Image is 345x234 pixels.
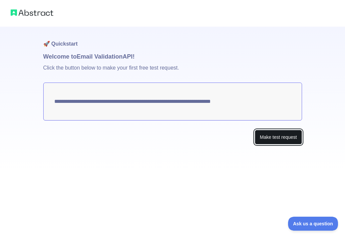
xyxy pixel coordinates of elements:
p: Click the button below to make your first free test request. [43,61,302,83]
button: Make test request [255,130,302,145]
h1: Welcome to Email Validation API! [43,52,302,61]
img: Abstract logo [11,8,53,17]
iframe: Toggle Customer Support [288,217,338,231]
h1: 🚀 Quickstart [43,27,302,52]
